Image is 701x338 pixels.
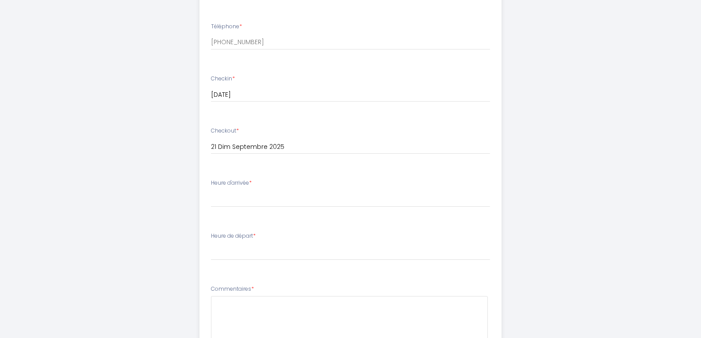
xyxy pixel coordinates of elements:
[211,285,254,293] label: Commentaires
[211,127,239,135] label: Checkout
[211,75,235,83] label: Checkin
[211,232,256,240] label: Heure de départ
[211,179,252,187] label: Heure d'arrivée
[211,23,242,31] label: Téléphone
